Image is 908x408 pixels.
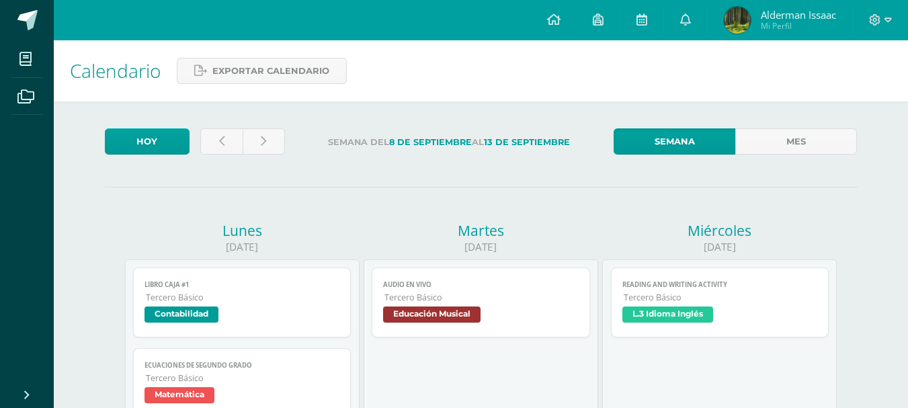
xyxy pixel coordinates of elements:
[145,361,340,370] span: Ecuaciones de segundo grado
[624,292,818,303] span: Tercero Básico
[372,268,590,337] a: Audio en vivoTercero BásicoEducación Musical
[389,137,472,147] strong: 8 de Septiembre
[484,137,570,147] strong: 13 de Septiembre
[145,307,218,323] span: Contabilidad
[761,20,836,32] span: Mi Perfil
[146,292,340,303] span: Tercero Básico
[212,58,329,83] span: Exportar calendario
[735,128,857,155] a: Mes
[384,292,579,303] span: Tercero Básico
[724,7,751,34] img: 7156044ebbd9da597cb4f05813d6cce3.png
[70,58,161,83] span: Calendario
[145,280,340,289] span: Libro Caja #1
[125,221,360,240] div: Lunes
[383,280,579,289] span: Audio en vivo
[125,240,360,254] div: [DATE]
[383,307,481,323] span: Educación Musical
[622,280,818,289] span: Reading and writing activity
[145,387,214,403] span: Matemática
[146,372,340,384] span: Tercero Básico
[105,128,190,155] a: Hoy
[761,8,836,22] span: Alderman Issaac
[602,240,837,254] div: [DATE]
[177,58,347,84] a: Exportar calendario
[296,128,603,156] label: Semana del al
[133,268,352,337] a: Libro Caja #1Tercero BásicoContabilidad
[602,221,837,240] div: Miércoles
[364,240,598,254] div: [DATE]
[611,268,829,337] a: Reading and writing activityTercero BásicoL.3 Idioma Inglés
[364,221,598,240] div: Martes
[614,128,735,155] a: Semana
[622,307,713,323] span: L.3 Idioma Inglés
